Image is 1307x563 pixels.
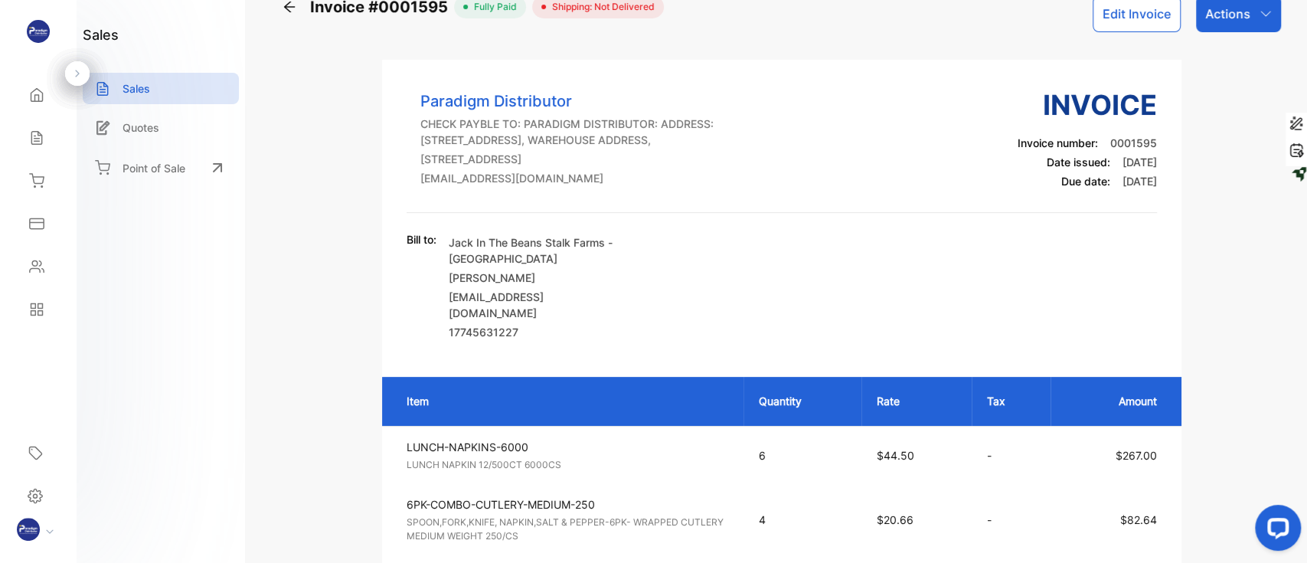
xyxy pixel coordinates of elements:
span: 0001595 [1110,136,1157,149]
p: 6PK-COMBO-CUTLERY-MEDIUM-250 [407,496,731,512]
p: Quantity [759,393,847,409]
p: Rate [877,393,956,409]
p: CHECK PAYBLE TO: PARADIGM DISTRIBUTOR: ADDRESS: [STREET_ADDRESS], WAREHOUSE ADDRESS, [420,116,714,148]
a: Sales [83,73,239,104]
p: Item [407,393,728,409]
p: Quotes [123,119,159,136]
p: [EMAIL_ADDRESS][DOMAIN_NAME] [449,289,625,321]
p: Point of Sale [123,160,185,176]
img: profile [17,518,40,541]
p: Sales [123,80,150,97]
p: Bill to: [407,231,436,247]
p: Tax [987,393,1035,409]
a: Quotes [83,112,239,143]
h3: Invoice [1018,84,1157,126]
span: $82.64 [1120,513,1157,526]
span: Date issued: [1047,155,1110,169]
span: [DATE] [1122,155,1157,169]
p: - [987,447,1035,463]
p: 6 [759,447,847,463]
a: Point of Sale [83,151,239,185]
span: Invoice number: [1018,136,1098,149]
span: Due date: [1061,175,1110,188]
p: LUNCH NAPKIN 12/500CT 6000CS [407,458,731,472]
span: $20.66 [877,513,913,526]
span: $267.00 [1116,449,1157,462]
p: Paradigm Distributor [420,90,714,113]
iframe: LiveChat chat widget [1243,499,1307,563]
p: [EMAIL_ADDRESS][DOMAIN_NAME] [420,170,714,186]
p: 4 [759,512,847,528]
p: [PERSON_NAME] [449,270,625,286]
h1: sales [83,25,119,45]
p: - [987,512,1035,528]
span: [DATE] [1122,175,1157,188]
p: Jack In The Beans Stalk Farms - [GEOGRAPHIC_DATA] [449,234,625,267]
img: logo [27,20,50,43]
p: Amount [1066,393,1157,409]
p: Actions [1205,5,1250,23]
span: $44.50 [877,449,914,462]
p: [STREET_ADDRESS] [420,151,714,167]
p: 17745631227 [449,324,625,340]
p: LUNCH-NAPKINS-6000 [407,439,731,455]
p: SPOON,FORK,KNIFE, NAPKIN,SALT & PEPPER-6PK- WRAPPED CUTLERY MEDIUM WEIGHT 250/CS [407,516,731,543]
